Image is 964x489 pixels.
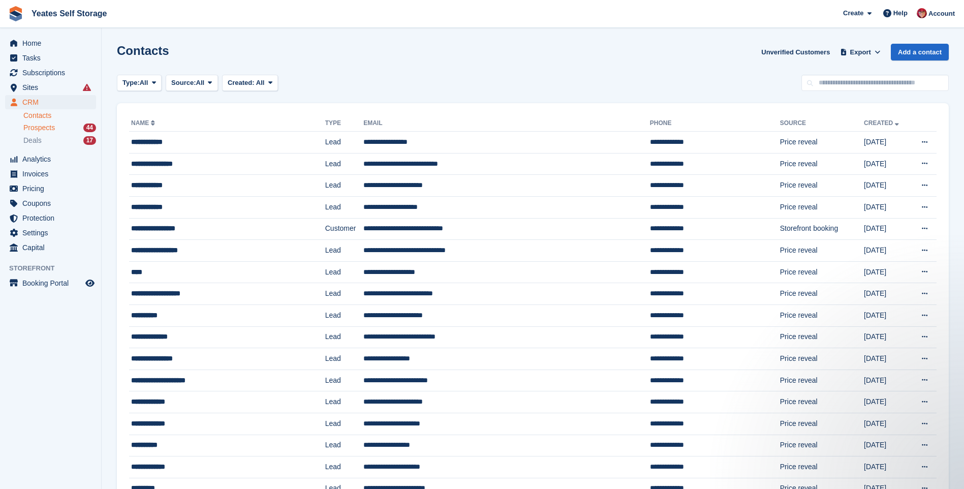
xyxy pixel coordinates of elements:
td: [DATE] [864,175,910,197]
span: Type: [122,78,140,88]
td: Lead [325,348,363,370]
th: Email [363,115,650,132]
td: [DATE] [864,435,910,456]
td: [DATE] [864,413,910,435]
td: [DATE] [864,456,910,478]
td: [DATE] [864,391,910,413]
button: Export [838,44,883,60]
td: Lead [325,261,363,283]
span: Account [928,9,955,19]
a: menu [5,196,96,210]
td: [DATE] [864,370,910,391]
button: Source: All [166,75,218,91]
button: Created: All [222,75,278,91]
td: Lead [325,153,363,175]
a: menu [5,211,96,225]
td: [DATE] [864,240,910,262]
div: 44 [83,124,96,132]
td: Price reveal [780,326,864,348]
span: Home [22,36,83,50]
td: Storefront booking [780,218,864,240]
a: menu [5,51,96,65]
img: stora-icon-8386f47178a22dfd0bd8f6a31ec36ba5ce8667c1dd55bd0f319d3a0aa187defe.svg [8,6,23,21]
a: Preview store [84,277,96,289]
span: Subscriptions [22,66,83,80]
a: Unverified Customers [757,44,834,60]
span: All [140,78,148,88]
td: [DATE] [864,261,910,283]
th: Source [780,115,864,132]
span: Analytics [22,152,83,166]
span: CRM [22,95,83,109]
span: All [196,78,205,88]
a: menu [5,181,96,196]
span: Created: [228,79,255,86]
th: Type [325,115,363,132]
span: Prospects [23,123,55,133]
a: Deals 17 [23,135,96,146]
td: Price reveal [780,240,864,262]
td: Price reveal [780,196,864,218]
span: Booking Portal [22,276,83,290]
a: Add a contact [891,44,949,60]
td: Lead [325,435,363,456]
a: menu [5,240,96,255]
a: Prospects 44 [23,123,96,133]
td: Price reveal [780,304,864,326]
th: Phone [650,115,780,132]
td: Lead [325,326,363,348]
td: Lead [325,196,363,218]
td: Price reveal [780,153,864,175]
img: Wendie Tanner [917,8,927,18]
span: Capital [22,240,83,255]
td: Price reveal [780,283,864,305]
td: Price reveal [780,261,864,283]
a: Created [864,119,901,127]
td: Price reveal [780,391,864,413]
span: Sites [22,80,83,95]
td: Lead [325,413,363,435]
a: menu [5,276,96,290]
span: Create [843,8,863,18]
a: Name [131,119,157,127]
td: [DATE] [864,283,910,305]
h1: Contacts [117,44,169,57]
span: Pricing [22,181,83,196]
div: 17 [83,136,96,145]
span: Coupons [22,196,83,210]
td: Price reveal [780,435,864,456]
td: [DATE] [864,153,910,175]
a: menu [5,152,96,166]
span: Protection [22,211,83,225]
span: Deals [23,136,42,145]
span: Tasks [22,51,83,65]
td: Lead [325,391,363,413]
a: Yeates Self Storage [27,5,111,22]
span: Source: [171,78,196,88]
td: [DATE] [864,348,910,370]
td: Lead [325,283,363,305]
a: menu [5,226,96,240]
td: [DATE] [864,132,910,154]
td: Price reveal [780,132,864,154]
td: Price reveal [780,348,864,370]
button: Type: All [117,75,162,91]
a: menu [5,167,96,181]
td: Price reveal [780,456,864,478]
span: Settings [22,226,83,240]
a: Contacts [23,111,96,120]
td: [DATE] [864,218,910,240]
a: menu [5,36,96,50]
td: [DATE] [864,196,910,218]
span: Export [850,47,871,57]
span: Help [893,8,908,18]
td: Lead [325,240,363,262]
td: Lead [325,456,363,478]
td: Price reveal [780,370,864,391]
span: Invoices [22,167,83,181]
td: Lead [325,175,363,197]
a: menu [5,66,96,80]
i: Smart entry sync failures have occurred [83,83,91,91]
td: Customer [325,218,363,240]
td: [DATE] [864,304,910,326]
